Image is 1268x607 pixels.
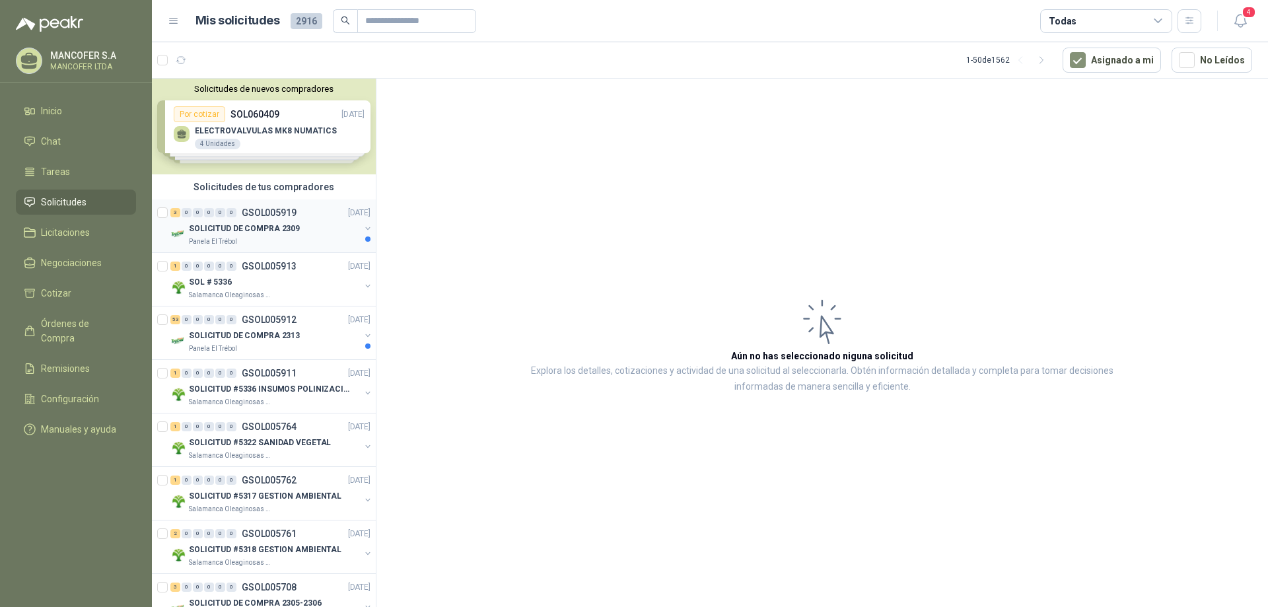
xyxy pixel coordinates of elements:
div: 0 [227,208,236,217]
img: Logo peakr [16,16,83,32]
p: GSOL005761 [242,529,297,538]
div: 0 [193,529,203,538]
div: 0 [215,422,225,431]
div: 0 [204,529,214,538]
div: 0 [182,208,192,217]
p: Salamanca Oleaginosas SAS [189,504,272,515]
div: 0 [204,315,214,324]
p: Salamanca Oleaginosas SAS [189,290,272,301]
div: 0 [227,476,236,485]
span: Solicitudes [41,195,87,209]
p: Salamanca Oleaginosas SAS [189,450,272,461]
a: 1 0 0 0 0 0 GSOL005913[DATE] Company LogoSOL # 5336Salamanca Oleaginosas SAS [170,258,373,301]
a: Solicitudes [16,190,136,215]
img: Company Logo [170,226,186,242]
button: Asignado a mi [1063,48,1161,73]
div: 0 [215,369,225,378]
p: [DATE] [348,528,370,540]
p: GSOL005919 [242,208,297,217]
p: SOLICITUD #5317 GESTION AMBIENTAL [189,490,341,503]
a: 1 0 0 0 0 0 GSOL005764[DATE] Company LogoSOLICITUD #5322 SANIDAD VEGETALSalamanca Oleaginosas SAS [170,419,373,461]
p: GSOL005913 [242,262,297,271]
div: 3 [170,208,180,217]
div: 0 [193,369,203,378]
span: 4 [1242,6,1256,18]
span: search [341,16,350,25]
a: Negociaciones [16,250,136,275]
div: 1 [170,422,180,431]
div: 0 [193,422,203,431]
span: Órdenes de Compra [41,316,123,345]
div: Todas [1049,14,1076,28]
p: SOLICITUD #5318 GESTION AMBIENTAL [189,544,341,556]
p: MANCOFER LTDA [50,63,133,71]
button: No Leídos [1172,48,1252,73]
span: Chat [41,134,61,149]
img: Company Logo [170,547,186,563]
div: 0 [215,529,225,538]
div: 1 [170,476,180,485]
div: 0 [193,262,203,271]
div: 0 [193,476,203,485]
div: 0 [204,476,214,485]
img: Company Logo [170,493,186,509]
img: Company Logo [170,440,186,456]
p: GSOL005708 [242,583,297,592]
div: 3 [170,583,180,592]
p: [DATE] [348,207,370,219]
p: [DATE] [348,260,370,273]
div: 0 [227,529,236,538]
button: 4 [1228,9,1252,33]
div: 53 [170,315,180,324]
div: 0 [227,422,236,431]
div: 0 [193,315,203,324]
div: 1 [170,369,180,378]
img: Company Logo [170,333,186,349]
div: 0 [182,476,192,485]
p: SOLICITUD DE COMPRA 2313 [189,330,300,342]
a: 1 0 0 0 0 0 GSOL005911[DATE] Company LogoSOLICITUD #5336 INSUMOS POLINIZACIÓNSalamanca Oleaginosa... [170,365,373,408]
a: 3 0 0 0 0 0 GSOL005919[DATE] Company LogoSOLICITUD DE COMPRA 2309Panela El Trébol [170,205,373,247]
div: 0 [227,369,236,378]
p: GSOL005762 [242,476,297,485]
a: Chat [16,129,136,154]
div: 0 [182,262,192,271]
p: [DATE] [348,474,370,487]
p: [DATE] [348,367,370,380]
a: Inicio [16,98,136,124]
p: Panela El Trébol [189,343,237,354]
div: 1 - 50 de 1562 [966,50,1052,71]
a: Manuales y ayuda [16,417,136,442]
p: [DATE] [348,314,370,326]
p: Panela El Trébol [189,236,237,247]
p: MANCOFER S.A [50,51,133,60]
a: Tareas [16,159,136,184]
div: 0 [215,315,225,324]
span: Licitaciones [41,225,90,240]
img: Company Logo [170,279,186,295]
div: 0 [193,583,203,592]
button: Solicitudes de nuevos compradores [157,84,370,94]
div: 0 [204,208,214,217]
div: 2 [170,529,180,538]
p: Salamanca Oleaginosas SAS [189,397,272,408]
div: 0 [215,476,225,485]
a: Órdenes de Compra [16,311,136,351]
p: SOLICITUD #5336 INSUMOS POLINIZACIÓN [189,383,353,396]
p: SOLICITUD #5322 SANIDAD VEGETAL [189,437,331,449]
span: Remisiones [41,361,90,376]
h3: Aún no has seleccionado niguna solicitud [731,349,913,363]
div: 0 [227,262,236,271]
div: 0 [204,583,214,592]
h1: Mis solicitudes [195,11,280,30]
span: Tareas [41,164,70,179]
div: 0 [193,208,203,217]
div: 0 [182,315,192,324]
p: Salamanca Oleaginosas SAS [189,557,272,568]
span: Cotizar [41,286,71,301]
a: Remisiones [16,356,136,381]
div: 0 [215,208,225,217]
a: 2 0 0 0 0 0 GSOL005761[DATE] Company LogoSOLICITUD #5318 GESTION AMBIENTALSalamanca Oleaginosas SAS [170,526,373,568]
p: SOLICITUD DE COMPRA 2309 [189,223,300,235]
p: GSOL005764 [242,422,297,431]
